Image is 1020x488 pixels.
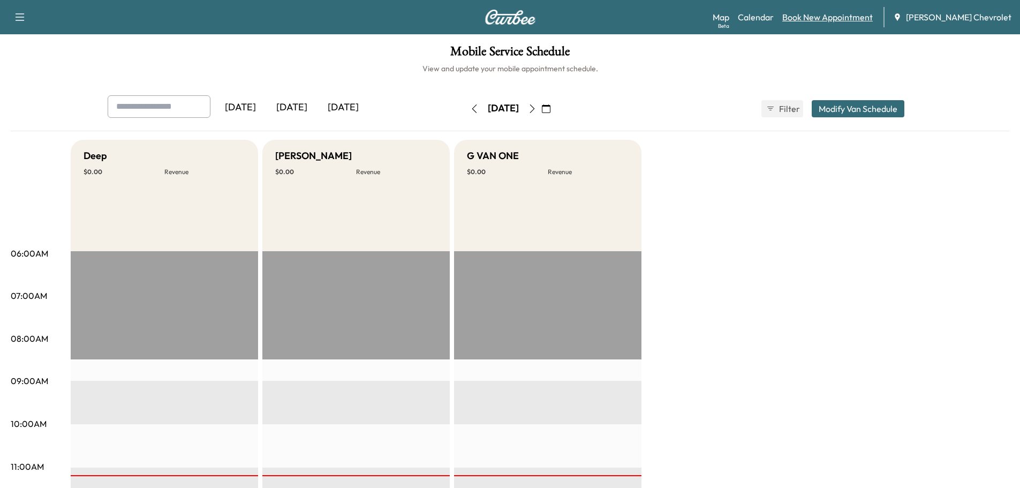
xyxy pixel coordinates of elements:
p: Revenue [548,168,629,176]
div: Beta [718,22,729,30]
img: Curbee Logo [485,10,536,25]
a: Calendar [738,11,774,24]
p: 07:00AM [11,289,47,302]
h1: Mobile Service Schedule [11,45,1009,63]
a: Book New Appointment [782,11,873,24]
p: 06:00AM [11,247,48,260]
p: $ 0.00 [467,168,548,176]
p: 10:00AM [11,417,47,430]
p: $ 0.00 [275,168,356,176]
p: Revenue [164,168,245,176]
h5: [PERSON_NAME] [275,148,352,163]
button: Filter [761,100,803,117]
div: [DATE] [488,102,519,115]
span: [PERSON_NAME] Chevrolet [906,11,1011,24]
h5: Deep [84,148,107,163]
p: 08:00AM [11,332,48,345]
div: [DATE] [318,95,369,120]
span: Filter [779,102,798,115]
p: 09:00AM [11,374,48,387]
div: [DATE] [215,95,266,120]
button: Modify Van Schedule [812,100,904,117]
p: $ 0.00 [84,168,164,176]
p: 11:00AM [11,460,44,473]
div: [DATE] [266,95,318,120]
p: Revenue [356,168,437,176]
h5: G VAN ONE [467,148,519,163]
h6: View and update your mobile appointment schedule. [11,63,1009,74]
a: MapBeta [713,11,729,24]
